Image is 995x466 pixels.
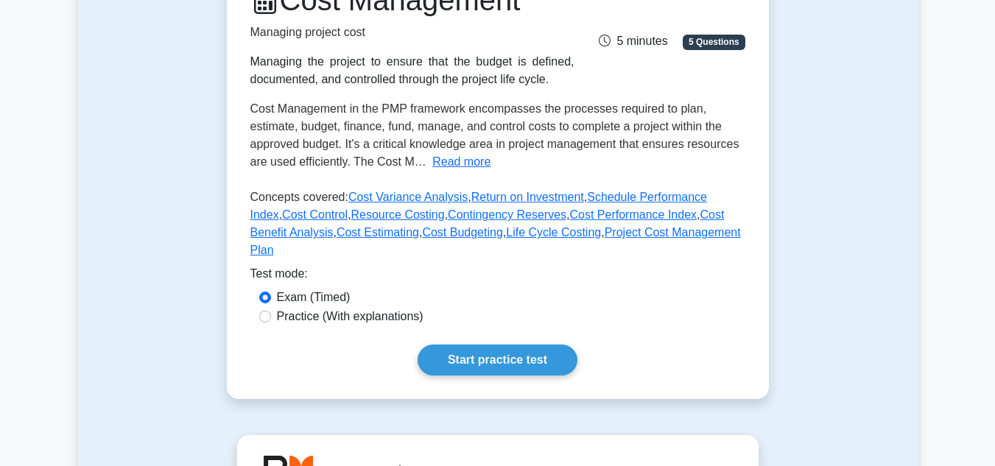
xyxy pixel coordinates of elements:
[418,345,577,375] a: Start practice test
[282,208,348,221] a: Cost Control
[506,226,601,239] a: Life Cycle Costing
[683,35,745,49] span: 5 Questions
[448,208,566,221] a: Contingency Reserves
[599,35,667,47] span: 5 minutes
[277,289,351,306] label: Exam (Timed)
[348,191,468,203] a: Cost Variance Analysis
[250,102,739,168] span: Cost Management in the PMP framework encompasses the processes required to plan, estimate, budget...
[277,308,423,325] label: Practice (With explanations)
[471,191,584,203] a: Return on Investment
[337,226,419,239] a: Cost Estimating
[432,153,491,171] button: Read more
[250,24,574,41] p: Managing project cost
[250,226,741,256] a: Project Cost Management Plan
[351,208,444,221] a: Resource Costing
[250,188,745,265] p: Concepts covered: , , , , , , , , , , ,
[250,53,574,88] div: Managing the project to ensure that the budget is defined, documented, and controlled through the...
[570,208,697,221] a: Cost Performance Index
[422,226,502,239] a: Cost Budgeting
[250,265,745,289] div: Test mode:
